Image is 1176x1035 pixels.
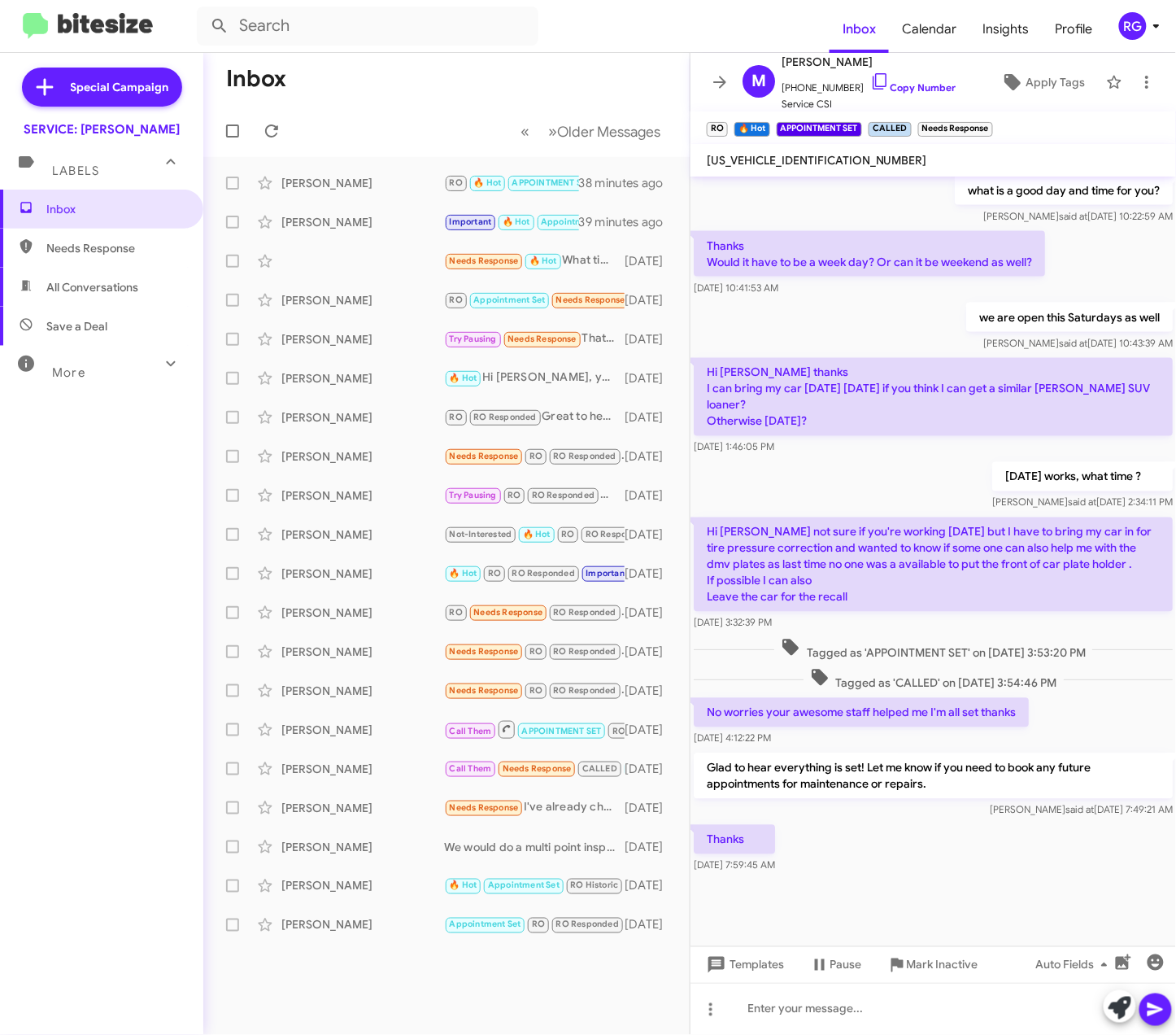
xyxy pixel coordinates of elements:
[830,6,889,53] a: Inbox
[579,175,677,191] div: 38 minutes ago
[690,950,797,980] button: Templates
[450,726,492,736] span: Call Them
[281,605,444,621] div: [PERSON_NAME]
[874,950,991,980] button: Mark Inactive
[444,642,625,661] div: Hi [PERSON_NAME], Visit was for an existing site. I always have great experience working your tea...
[281,722,444,738] div: [PERSON_NAME]
[52,164,99,178] span: Labels
[625,800,677,816] div: [DATE]
[751,68,766,94] span: M
[46,240,185,256] span: Needs Response
[777,122,862,137] small: APPOINTMENT SET
[529,451,542,461] span: RO
[503,216,530,227] span: 🔥 Hot
[532,490,595,500] span: RO Responded
[612,726,660,736] span: RO Historic
[450,373,477,383] span: 🔥 Hot
[512,177,592,188] span: APPOINTMENT SET
[625,253,677,269] div: [DATE]
[703,950,784,980] span: Templates
[444,486,625,504] div: No worries just let me know when your ready, we are also open Saturdays if that helps.
[694,282,778,294] span: [DATE] 10:41:53 AM
[511,115,539,148] button: Previous
[281,292,444,308] div: [PERSON_NAME]
[1105,12,1158,40] button: RG
[734,122,769,137] small: 🔥 Hot
[797,950,874,980] button: Pause
[473,412,536,422] span: RO Responded
[694,698,1029,727] p: No worries your awesome staff helped me I'm all set thanks
[625,605,677,621] div: [DATE]
[444,603,625,622] div: [PERSON_NAME] 11 reviews ([URL][DOMAIN_NAME]) a day ago New I took my Mercedes G63 to the service...
[889,6,969,53] a: Calendar
[52,365,85,380] span: More
[532,919,545,930] span: RO
[1059,337,1087,349] span: said at
[444,525,625,544] div: Thank you!
[1119,12,1147,40] div: RG
[625,878,677,894] div: [DATE]
[281,214,444,230] div: [PERSON_NAME]
[450,763,492,774] span: Call Them
[444,681,625,700] div: Absolutely. [PERSON_NAME] my service advisor was outstanding to work with and [PERSON_NAME] autho...
[488,880,560,891] span: Appointment Set
[444,876,625,895] div: You can call [PHONE_NUMBER]
[450,880,477,891] span: 🔥 Hot
[1042,6,1105,53] span: Profile
[529,255,557,266] span: 🔥 Hot
[226,66,286,92] h1: Inbox
[625,644,677,660] div: [DATE]
[444,759,625,778] div: Hi [PERSON_NAME], this is [PERSON_NAME], [PERSON_NAME]'s husband. Thanks for the service reminder...
[450,529,512,539] span: Not-Interested
[444,564,625,583] div: No
[554,607,616,618] span: RO Responded
[281,839,444,855] div: [PERSON_NAME]
[444,369,625,387] div: Hi [PERSON_NAME], you can stop by anytime no appointment needed and we can replace your key battery
[694,753,1173,799] p: Glad to hear everything is set! Let me know if you need to book any future appointments for maint...
[907,950,978,980] span: Mark Inactive
[625,331,677,347] div: [DATE]
[694,441,774,453] span: [DATE] 1:46:05 PM
[520,121,529,142] span: «
[870,81,956,94] a: Copy Number
[281,917,444,933] div: [PERSON_NAME]
[830,950,861,980] span: Pause
[1059,210,1087,222] span: said at
[450,685,519,696] span: Needs Response
[444,290,625,309] div: Liked “Hi [PERSON_NAME] it's [PERSON_NAME], Manager at Mercedes Benz of Marin. Thanks for being o...
[869,122,911,137] small: CALLED
[281,370,444,386] div: [PERSON_NAME]
[694,517,1173,612] p: Hi [PERSON_NAME] not sure if you're working [DATE] but I have to bring my car in for tire pressur...
[450,607,463,618] span: RO
[990,804,1173,816] span: [PERSON_NAME] [DATE] 7:49:21 AM
[281,878,444,894] div: [PERSON_NAME]
[554,451,616,461] span: RO Responded
[523,529,551,539] span: 🔥 Hot
[444,839,625,855] div: We would do a multi point inspection and then advise. What time works for you ?
[582,763,617,774] span: CALLED
[782,72,956,96] span: [PHONE_NUMBER]
[444,212,579,231] div: Hi [PERSON_NAME],Yes, we’re still offering our Service A special at $299 + tax (about half-off), ...
[992,496,1173,509] span: [PERSON_NAME] [DATE] 2:34:11 PM
[625,409,677,426] div: [DATE]
[554,685,616,696] span: RO Responded
[625,917,677,933] div: [DATE]
[541,216,612,227] span: Appointment Set
[1065,804,1094,816] span: said at
[22,68,182,107] a: Special Campaign
[987,68,1098,97] button: Apply Tags
[556,295,625,305] span: Needs Response
[969,6,1042,53] a: Insights
[1026,68,1085,97] span: Apply Tags
[625,448,677,465] div: [DATE]
[557,123,660,141] span: Older Messages
[46,201,185,217] span: Inbox
[281,448,444,465] div: [PERSON_NAME]
[782,52,956,72] span: [PERSON_NAME]
[955,176,1173,205] p: what is a good day and time for you?
[444,915,625,934] div: Thank you for letting us know !
[46,318,107,334] span: Save a Deal
[694,617,772,629] span: [DATE] 3:32:39 PM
